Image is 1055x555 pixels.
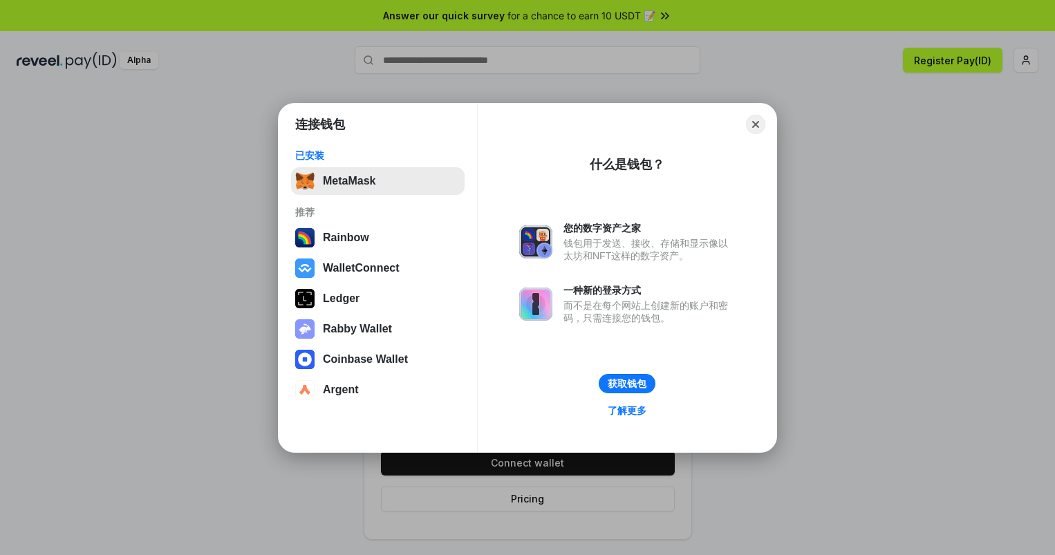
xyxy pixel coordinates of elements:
img: svg+xml,%3Csvg%20xmlns%3D%22http%3A%2F%2Fwww.w3.org%2F2000%2Fsvg%22%20width%3D%2228%22%20height%3... [295,289,315,308]
img: svg+xml,%3Csvg%20xmlns%3D%22http%3A%2F%2Fwww.w3.org%2F2000%2Fsvg%22%20fill%3D%22none%22%20viewBox... [295,319,315,339]
div: WalletConnect [323,262,400,274]
div: 获取钱包 [608,377,646,390]
div: Argent [323,384,359,396]
div: MetaMask [323,175,375,187]
button: Ledger [291,285,465,312]
div: 您的数字资产之家 [563,222,735,234]
img: svg+xml,%3Csvg%20width%3D%22120%22%20height%3D%22120%22%20viewBox%3D%220%200%20120%20120%22%20fil... [295,228,315,247]
button: Coinbase Wallet [291,346,465,373]
button: 获取钱包 [599,374,655,393]
img: svg+xml,%3Csvg%20width%3D%2228%22%20height%3D%2228%22%20viewBox%3D%220%200%2028%2028%22%20fill%3D... [295,258,315,278]
button: Close [746,115,765,134]
div: 钱包用于发送、接收、存储和显示像以太坊和NFT这样的数字资产。 [563,237,735,262]
div: 一种新的登录方式 [563,284,735,297]
img: svg+xml,%3Csvg%20width%3D%2228%22%20height%3D%2228%22%20viewBox%3D%220%200%2028%2028%22%20fill%3D... [295,350,315,369]
img: svg+xml,%3Csvg%20xmlns%3D%22http%3A%2F%2Fwww.w3.org%2F2000%2Fsvg%22%20fill%3D%22none%22%20viewBox... [519,225,552,258]
div: Coinbase Wallet [323,353,408,366]
div: 已安装 [295,149,460,162]
div: Rainbow [323,232,369,244]
div: 了解更多 [608,404,646,417]
img: svg+xml,%3Csvg%20xmlns%3D%22http%3A%2F%2Fwww.w3.org%2F2000%2Fsvg%22%20fill%3D%22none%22%20viewBox... [519,288,552,321]
img: svg+xml,%3Csvg%20fill%3D%22none%22%20height%3D%2233%22%20viewBox%3D%220%200%2035%2033%22%20width%... [295,171,315,191]
button: MetaMask [291,167,465,195]
div: Rabby Wallet [323,323,392,335]
button: Rainbow [291,224,465,252]
h1: 连接钱包 [295,116,345,133]
img: svg+xml,%3Csvg%20width%3D%2228%22%20height%3D%2228%22%20viewBox%3D%220%200%2028%2028%22%20fill%3D... [295,380,315,399]
a: 了解更多 [599,402,655,420]
div: 而不是在每个网站上创建新的账户和密码，只需连接您的钱包。 [563,299,735,324]
button: Argent [291,376,465,404]
div: Ledger [323,292,360,305]
button: Rabby Wallet [291,315,465,343]
div: 推荐 [295,206,460,218]
div: 什么是钱包？ [590,156,664,173]
button: WalletConnect [291,254,465,282]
